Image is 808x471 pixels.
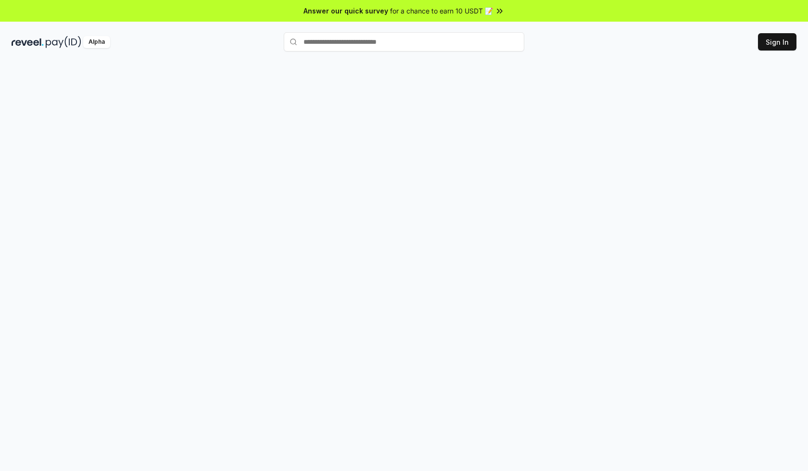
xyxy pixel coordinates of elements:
[46,36,81,48] img: pay_id
[303,6,388,16] span: Answer our quick survey
[12,36,44,48] img: reveel_dark
[83,36,110,48] div: Alpha
[390,6,493,16] span: for a chance to earn 10 USDT 📝
[758,33,796,51] button: Sign In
